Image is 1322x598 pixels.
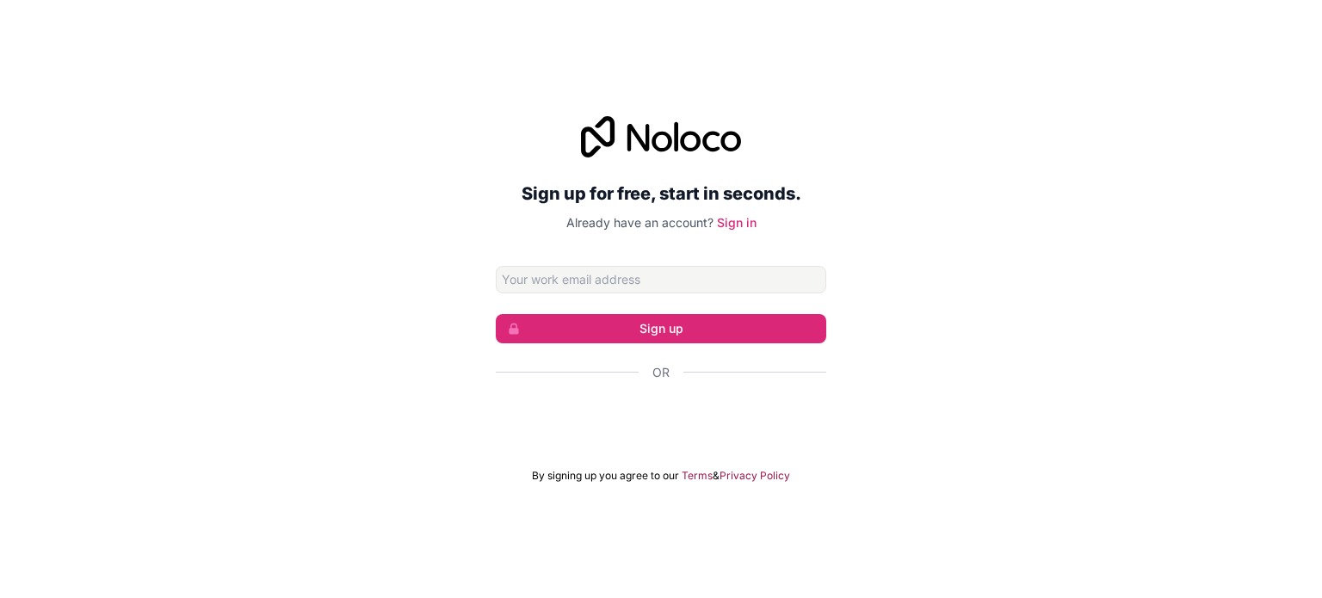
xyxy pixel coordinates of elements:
a: Terms [682,469,713,483]
span: Or [652,364,670,381]
a: Privacy Policy [720,469,790,483]
span: By signing up you agree to our [532,469,679,483]
span: & [713,469,720,483]
span: Already have an account? [566,215,714,230]
h2: Sign up for free, start in seconds. [496,178,826,209]
input: Email address [496,266,826,293]
button: Sign up [496,314,826,343]
a: Sign in [717,215,757,230]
